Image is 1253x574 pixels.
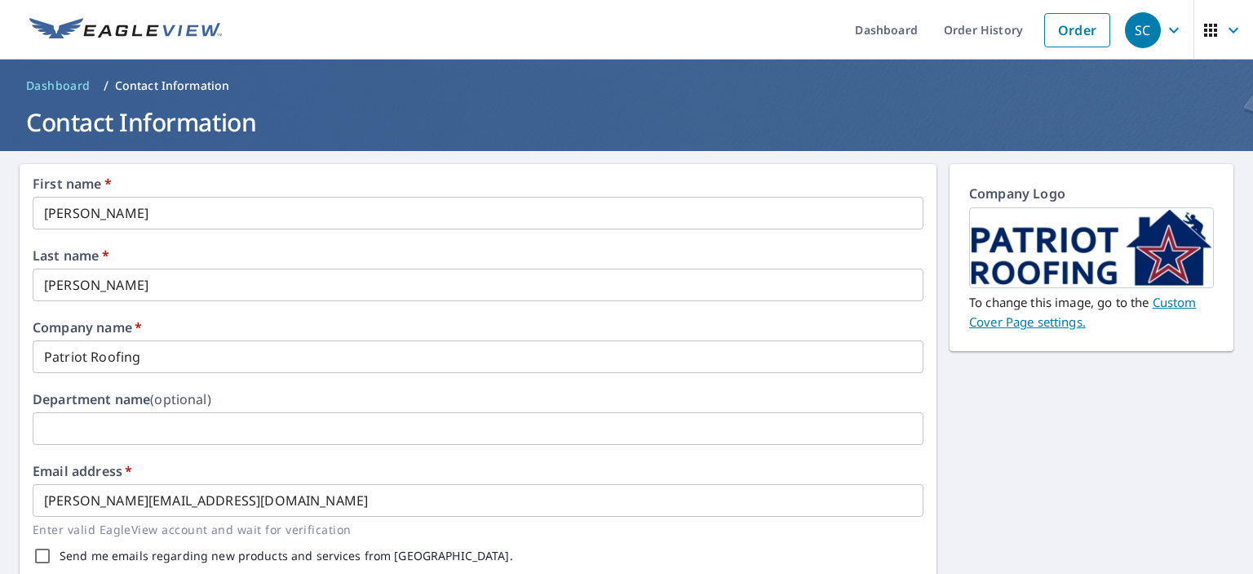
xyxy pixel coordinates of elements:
img: patriot_logo_label size for Aerologics.jpg [970,210,1213,286]
label: First name [33,177,112,190]
label: Email address [33,465,132,478]
a: Dashboard [20,73,97,99]
h1: Contact Information [20,105,1233,139]
label: Department name [33,393,211,406]
img: EV Logo [29,18,222,42]
p: Company Logo [969,184,1214,207]
li: / [104,76,108,96]
label: Company name [33,321,142,334]
div: SC [1125,12,1161,48]
a: Order [1044,13,1110,47]
p: To change this image, go to the [969,288,1214,331]
label: Send me emails regarding new products and services from [GEOGRAPHIC_DATA]. [60,550,513,562]
p: Enter valid EagleView account and wait for verification [33,520,912,539]
span: Dashboard [26,78,91,94]
p: Contact Information [115,78,230,94]
nav: breadcrumb [20,73,1233,99]
b: (optional) [150,390,211,408]
label: Last name [33,249,109,262]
